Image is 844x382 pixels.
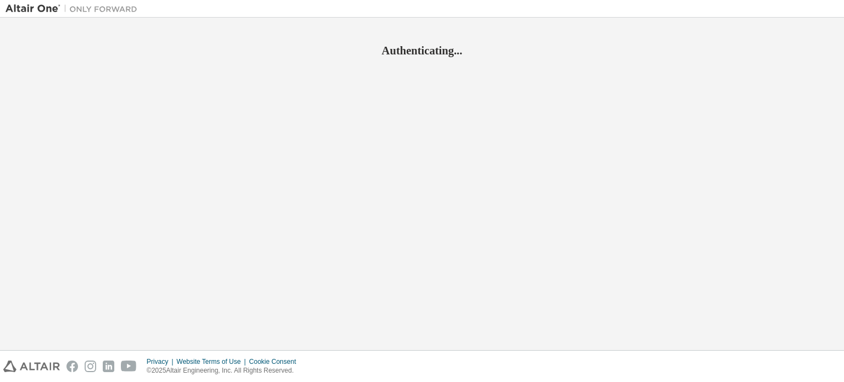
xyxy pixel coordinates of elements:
[3,361,60,372] img: altair_logo.svg
[147,366,303,375] p: © 2025 Altair Engineering, Inc. All Rights Reserved.
[5,43,839,58] h2: Authenticating...
[85,361,96,372] img: instagram.svg
[249,357,302,366] div: Cookie Consent
[176,357,249,366] div: Website Terms of Use
[147,357,176,366] div: Privacy
[66,361,78,372] img: facebook.svg
[103,361,114,372] img: linkedin.svg
[5,3,143,14] img: Altair One
[121,361,137,372] img: youtube.svg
